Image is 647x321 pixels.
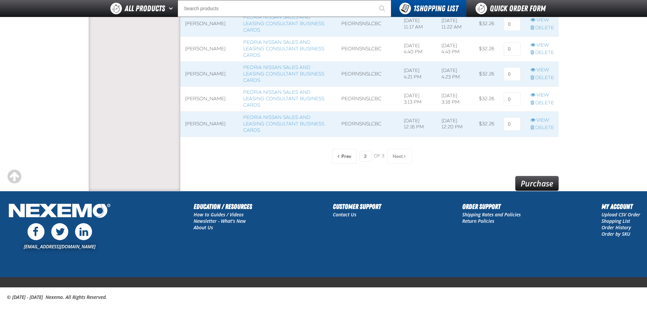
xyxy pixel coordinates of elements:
[194,211,244,218] a: How to Guides / Videos
[125,2,165,15] span: All Products
[337,37,399,62] td: PEORNSNSLCBC
[399,37,437,62] td: [DATE] 4:40 PM
[337,112,399,137] td: PEORNSNSLCBC
[399,61,437,87] td: [DATE] 4:21 PM
[504,92,521,106] input: 0
[7,169,22,184] div: Scroll to the top
[413,4,458,13] span: Shopping List
[333,211,356,218] a: Contact Us
[374,153,384,159] span: of 3
[601,231,630,237] a: Order by SKU
[474,37,499,62] td: $32.26
[504,67,521,81] input: 0
[359,151,371,162] input: Current page number
[531,92,554,99] a: View row action
[462,218,494,224] a: Return Policies
[531,125,554,131] a: Delete row action
[194,224,213,231] a: About Us
[332,149,357,164] button: Previous Page
[180,87,238,112] td: [PERSON_NAME]
[462,211,521,218] a: Shipping Rates and Policies
[243,39,324,58] a: Peoria Nissan Sales and Leasing Consultant Business Cards
[341,154,351,159] span: Previous Page
[243,89,324,108] a: Peoria Nissan Sales and Leasing Consultant Business Cards
[531,117,554,124] a: View row action
[531,100,554,106] a: Delete row action
[437,61,474,87] td: [DATE] 4:23 PM
[531,50,554,56] a: Delete row action
[437,112,474,137] td: [DATE] 12:20 PM
[399,87,437,112] td: [DATE] 3:13 PM
[504,17,521,31] input: 0
[531,42,554,49] a: View row action
[337,87,399,112] td: PEORNSNSLCBC
[474,87,499,112] td: $32.26
[180,12,238,37] td: [PERSON_NAME]
[7,201,112,221] img: Nexemo Logo
[531,17,554,23] a: View row action
[462,201,521,212] h2: Order Support
[437,37,474,62] td: [DATE] 4:43 PM
[531,75,554,81] a: Delete row action
[194,218,246,224] a: Newsletter - What's New
[180,112,238,137] td: [PERSON_NAME]
[474,112,499,137] td: $32.26
[243,14,324,33] a: Peoria Nissan Sales and Leasing Consultant Business Cards
[180,37,238,62] td: [PERSON_NAME]
[531,67,554,73] a: View row action
[601,211,640,218] a: Upload CSV Order
[474,12,499,37] td: $32.26
[531,25,554,31] a: Delete row action
[337,12,399,37] td: PEORNSNSLCBC
[333,201,381,212] h2: Customer Support
[337,61,399,87] td: PEORNSNSLCBC
[413,4,416,13] strong: 1
[243,65,324,83] a: Peoria Nissan Sales and Leasing Consultant Business Cards
[243,114,324,133] a: Peoria Nissan Sales and Leasing Consultant Business Cards
[601,218,630,224] a: Shopping List
[180,61,238,87] td: [PERSON_NAME]
[399,112,437,137] td: [DATE] 12:16 PM
[601,201,640,212] h2: My Account
[437,12,474,37] td: [DATE] 11:22 AM
[504,42,521,56] input: 0
[437,87,474,112] td: [DATE] 3:18 PM
[515,176,559,191] a: Purchase
[194,201,252,212] h2: Education / Resources
[399,12,437,37] td: [DATE] 11:17 AM
[24,243,95,250] a: [EMAIL_ADDRESS][DOMAIN_NAME]
[601,224,631,231] a: Order History
[474,61,499,87] td: $32.26
[504,117,521,131] input: 0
